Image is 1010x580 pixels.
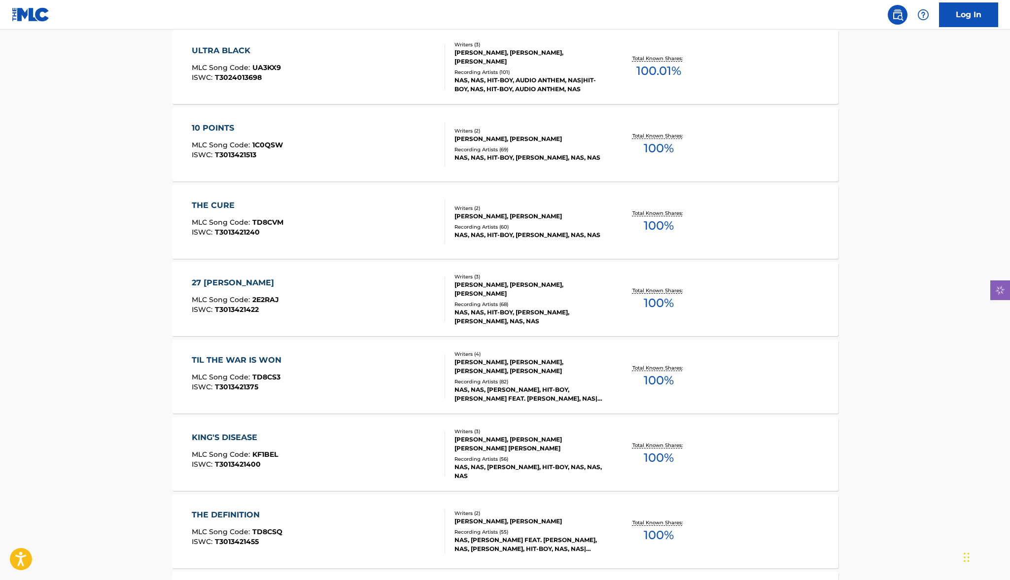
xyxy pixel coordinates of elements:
div: [PERSON_NAME], [PERSON_NAME], [PERSON_NAME] [454,48,603,66]
div: Writers ( 4 ) [454,350,603,358]
div: Writers ( 2 ) [454,510,603,517]
span: 100 % [644,526,674,544]
span: ISWC : [192,150,215,159]
img: search [892,9,904,21]
iframe: Chat Widget [961,533,1010,580]
div: Recording Artists ( 60 ) [454,223,603,231]
span: ISWC : [192,537,215,546]
a: THE CUREMLC Song Code:TD8CVMISWC:T3013421240Writers (2)[PERSON_NAME], [PERSON_NAME]Recording Arti... [172,185,838,259]
div: NAS, NAS, HIT-BOY, [PERSON_NAME], NAS, NAS [454,153,603,162]
div: [PERSON_NAME], [PERSON_NAME], [PERSON_NAME], [PERSON_NAME] [454,358,603,375]
div: [PERSON_NAME], [PERSON_NAME] [PERSON_NAME] [PERSON_NAME] [454,435,603,453]
div: [PERSON_NAME], [PERSON_NAME] [454,135,603,143]
p: Total Known Shares: [632,209,685,217]
div: Writers ( 3 ) [454,41,603,48]
div: Recording Artists ( 55 ) [454,528,603,536]
div: [PERSON_NAME], [PERSON_NAME] [454,517,603,526]
div: THE CURE [192,200,283,211]
a: ULTRA BLACKMLC Song Code:UA3KX9ISWC:T3024013698Writers (3)[PERSON_NAME], [PERSON_NAME], [PERSON_N... [172,30,838,104]
span: 1C0QSW [252,140,283,149]
span: TD8CS3 [252,373,280,381]
span: ISWC : [192,228,215,237]
div: 27 [PERSON_NAME] [192,277,279,289]
span: UA3KX9 [252,63,281,72]
div: Writers ( 3 ) [454,273,603,280]
span: ISWC : [192,460,215,469]
span: T3013421240 [215,228,260,237]
span: MLC Song Code : [192,450,252,459]
img: MLC Logo [12,7,50,22]
span: 100 % [644,449,674,467]
div: KING'S DISEASE [192,432,278,444]
p: Total Known Shares: [632,55,685,62]
a: THE DEFINITIONMLC Song Code:TD8CSQISWC:T3013421455Writers (2)[PERSON_NAME], [PERSON_NAME]Recordin... [172,494,838,568]
span: MLC Song Code : [192,218,252,227]
a: 10 POINTSMLC Song Code:1C0QSWISWC:T3013421513Writers (2)[PERSON_NAME], [PERSON_NAME]Recording Art... [172,107,838,181]
div: Writers ( 2 ) [454,205,603,212]
div: Writers ( 2 ) [454,127,603,135]
div: Recording Artists ( 69 ) [454,146,603,153]
div: 10 POINTS [192,122,283,134]
span: TD8CVM [252,218,283,227]
p: Total Known Shares: [632,519,685,526]
span: ISWC : [192,305,215,314]
div: NAS, NAS, [PERSON_NAME], HIT-BOY, [PERSON_NAME] FEAT. [PERSON_NAME], NAS|[PERSON_NAME], NAS [454,385,603,403]
div: TIL THE WAR IS WON [192,354,286,366]
span: T3013421455 [215,537,259,546]
div: Recording Artists ( 68 ) [454,301,603,308]
a: Log In [939,2,998,27]
span: T3013421375 [215,382,258,391]
p: Total Known Shares: [632,442,685,449]
div: NAS, NAS, HIT-BOY, [PERSON_NAME], [PERSON_NAME], NAS, NAS [454,308,603,326]
div: Recording Artists ( 101 ) [454,68,603,76]
p: Total Known Shares: [632,132,685,139]
span: T3013421400 [215,460,261,469]
span: 100 % [644,294,674,312]
span: T3013421513 [215,150,256,159]
div: NAS, NAS, HIT-BOY, [PERSON_NAME], NAS, NAS [454,231,603,239]
span: 100.01 % [636,62,681,80]
img: help [917,9,929,21]
div: Recording Artists ( 56 ) [454,455,603,463]
div: ULTRA BLACK [192,45,281,57]
a: KING'S DISEASEMLC Song Code:KF1BELISWC:T3013421400Writers (3)[PERSON_NAME], [PERSON_NAME] [PERSON... [172,417,838,491]
span: KF1BEL [252,450,278,459]
div: NAS, NAS, HIT-BOY, AUDIO ANTHEM, NAS|HIT-BOY, NAS, HIT-BOY, AUDIO ANTHEM, NAS [454,76,603,94]
a: Public Search [888,5,907,25]
span: 100 % [644,139,674,157]
span: 100 % [644,372,674,389]
span: 100 % [644,217,674,235]
div: THE DEFINITION [192,509,282,521]
div: Drag [964,543,970,572]
span: T3013421422 [215,305,259,314]
span: ISWC : [192,382,215,391]
span: MLC Song Code : [192,527,252,536]
span: TD8CSQ [252,527,282,536]
div: [PERSON_NAME], [PERSON_NAME], [PERSON_NAME] [454,280,603,298]
span: T3024013698 [215,73,262,82]
a: TIL THE WAR IS WONMLC Song Code:TD8CS3ISWC:T3013421375Writers (4)[PERSON_NAME], [PERSON_NAME], [P... [172,340,838,413]
span: MLC Song Code : [192,63,252,72]
div: [PERSON_NAME], [PERSON_NAME] [454,212,603,221]
div: Writers ( 3 ) [454,428,603,435]
p: Total Known Shares: [632,287,685,294]
span: MLC Song Code : [192,140,252,149]
div: NAS, NAS, [PERSON_NAME], HIT-BOY, NAS, NAS, NAS [454,463,603,480]
span: MLC Song Code : [192,295,252,304]
div: Recording Artists ( 82 ) [454,378,603,385]
p: Total Known Shares: [632,364,685,372]
span: ISWC : [192,73,215,82]
span: MLC Song Code : [192,373,252,381]
div: NAS, [PERSON_NAME] FEAT. [PERSON_NAME], NAS, [PERSON_NAME], HIT-BOY, NAS, NAS|[PERSON_NAME] [454,536,603,553]
div: Help [913,5,933,25]
a: 27 [PERSON_NAME]MLC Song Code:2E2RAJISWC:T3013421422Writers (3)[PERSON_NAME], [PERSON_NAME], [PER... [172,262,838,336]
span: 2E2RAJ [252,295,279,304]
